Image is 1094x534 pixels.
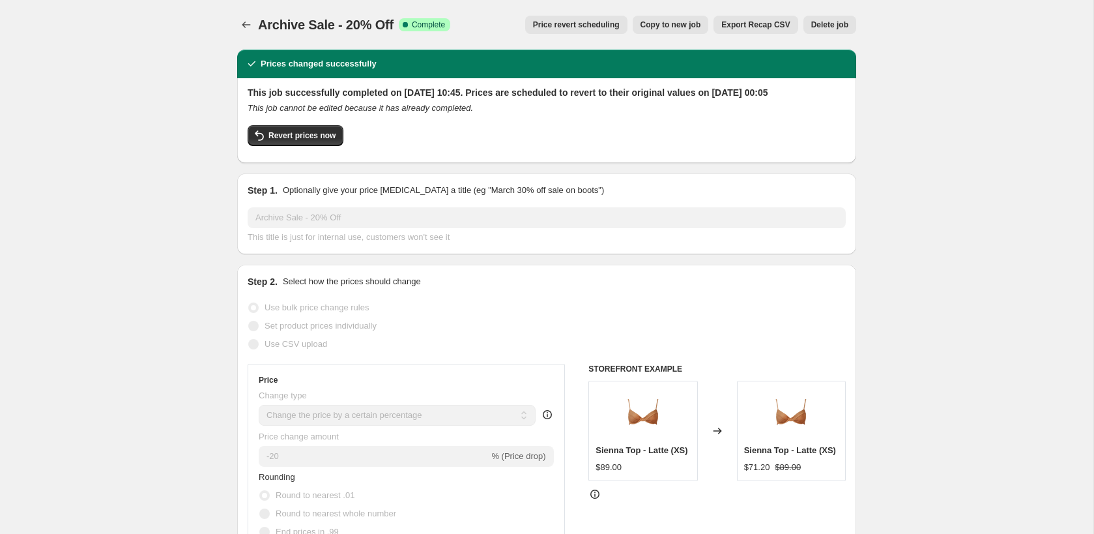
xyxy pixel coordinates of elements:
span: Archive Sale - 20% Off [258,18,394,32]
span: $89.00 [775,462,801,472]
h2: Step 1. [248,184,278,197]
button: Export Recap CSV [713,16,798,34]
span: Use CSV upload [265,339,327,349]
span: Use bulk price change rules [265,303,369,312]
button: Price change jobs [237,16,255,34]
span: Change type [259,391,307,400]
span: Price revert scheduling [533,20,620,30]
span: Price change amount [259,432,339,441]
img: Sienna_Top_in_Latte_80x.png [765,388,817,440]
h3: Price [259,375,278,385]
span: Set product prices individually [265,321,377,331]
h6: STOREFRONT EXAMPLE [588,364,846,374]
span: Sienna Top - Latte (XS) [596,445,687,455]
input: -15 [259,446,489,467]
span: Complete [412,20,445,30]
span: Delete job [811,20,848,30]
h2: Prices changed successfully [261,57,377,70]
span: This title is just for internal use, customers won't see it [248,232,450,242]
span: $89.00 [596,462,622,472]
button: Price revert scheduling [525,16,627,34]
span: Copy to new job [641,20,701,30]
h2: This job successfully completed on [DATE] 10:45. Prices are scheduled to revert to their original... [248,86,846,99]
div: help [541,408,554,421]
span: Rounding [259,472,295,482]
button: Copy to new job [633,16,709,34]
span: $71.20 [744,462,770,472]
i: This job cannot be edited because it has already completed. [248,103,473,113]
h2: Step 2. [248,275,278,288]
span: Export Recap CSV [721,20,790,30]
span: Revert prices now [268,130,336,141]
button: Revert prices now [248,125,343,146]
span: Sienna Top - Latte (XS) [744,445,836,455]
span: Round to nearest .01 [276,490,354,500]
p: Select how the prices should change [283,275,421,288]
input: 30% off holiday sale [248,207,846,228]
p: Optionally give your price [MEDICAL_DATA] a title (eg "March 30% off sale on boots") [283,184,604,197]
span: Round to nearest whole number [276,509,396,518]
span: % (Price drop) [491,451,545,461]
button: Delete job [803,16,856,34]
img: Sienna_Top_in_Latte_80x.png [617,388,669,440]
